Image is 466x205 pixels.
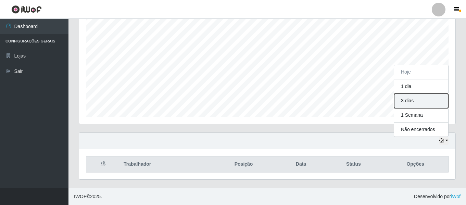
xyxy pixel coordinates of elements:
[394,94,448,108] button: 3 dias
[210,156,277,172] th: Posição
[277,156,325,172] th: Data
[394,79,448,94] button: 1 dia
[394,65,448,79] button: Hoje
[74,193,102,200] span: © 2025 .
[382,156,448,172] th: Opções
[451,194,461,199] a: iWof
[11,5,42,14] img: CoreUI Logo
[394,123,448,137] button: Não encerrados
[394,108,448,123] button: 1 Semana
[74,194,87,199] span: IWOF
[325,156,382,172] th: Status
[119,156,210,172] th: Trabalhador
[414,193,461,200] span: Desenvolvido por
